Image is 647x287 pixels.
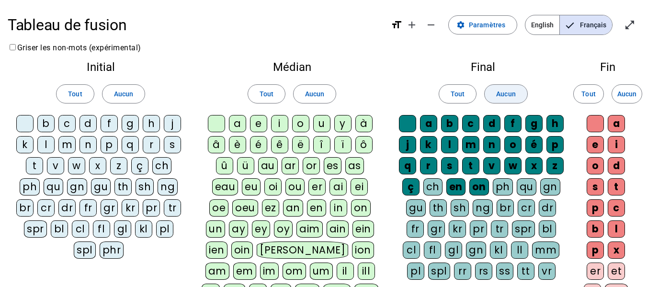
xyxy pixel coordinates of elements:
div: n [483,136,500,153]
div: vr [538,263,556,280]
span: Tout [451,88,465,100]
div: w [68,157,85,174]
div: gu [91,178,111,195]
div: pr [143,199,160,217]
div: à [355,115,373,132]
div: or [303,157,320,174]
div: l [441,136,458,153]
div: é [525,136,543,153]
div: phr [100,241,124,259]
div: s [441,157,458,174]
div: gl [114,220,131,238]
div: rs [475,263,492,280]
div: m [58,136,76,153]
div: [PERSON_NAME] [257,241,348,259]
div: f [101,115,118,132]
button: Tout [439,84,477,103]
div: as [345,157,364,174]
div: qu [517,178,536,195]
div: in [330,199,347,217]
div: sh [136,178,154,195]
div: w [504,157,522,174]
div: gn [540,178,560,195]
div: oy [274,220,293,238]
div: ay [229,220,248,238]
div: spl [428,263,450,280]
button: Aucun [484,84,527,103]
div: ion [352,241,374,259]
div: tr [164,199,181,217]
div: ll [511,241,528,259]
div: fr [407,220,424,238]
div: en [446,178,465,195]
div: t [26,157,43,174]
div: im [260,263,279,280]
div: m [462,136,479,153]
span: Aucun [617,88,636,100]
div: pl [407,263,424,280]
div: t [462,157,479,174]
div: fr [79,199,97,217]
div: ç [402,178,420,195]
div: b [587,220,604,238]
button: Aucun [612,84,642,103]
div: gn [466,241,486,259]
span: Aucun [114,88,133,100]
mat-button-toggle-group: Language selection [525,15,613,35]
div: l [37,136,55,153]
div: e [587,136,604,153]
span: Tout [581,88,595,100]
div: br [16,199,34,217]
div: h [143,115,160,132]
div: ou [285,178,305,195]
button: Aucun [102,84,145,103]
div: d [608,157,625,174]
button: Tout [573,84,604,103]
div: spr [512,220,535,238]
div: oin [231,241,253,259]
h2: Fin [584,61,632,73]
button: Paramètres [448,15,517,34]
div: û [216,157,233,174]
div: o [292,115,309,132]
div: an [283,199,303,217]
div: ill [358,263,375,280]
div: n [79,136,97,153]
div: aim [296,220,323,238]
div: ü [237,157,254,174]
div: th [430,199,447,217]
div: cl [403,241,420,259]
div: spr [24,220,47,238]
input: Griser les non-mots (expérimental) [10,44,16,50]
div: cr [518,199,535,217]
div: mm [532,241,559,259]
div: x [89,157,106,174]
div: p [101,136,118,153]
div: k [16,136,34,153]
mat-icon: remove [425,19,437,31]
div: am [205,263,229,280]
h1: Tableau de fusion [8,10,383,40]
div: b [441,115,458,132]
div: s [164,136,181,153]
div: a [420,115,437,132]
div: kr [122,199,139,217]
div: a [229,115,246,132]
div: h [546,115,564,132]
div: gu [406,199,426,217]
div: sh [451,199,469,217]
div: bl [51,220,68,238]
div: v [483,157,500,174]
div: j [399,136,416,153]
div: um [310,263,333,280]
div: t [608,178,625,195]
div: c [58,115,76,132]
div: spl [74,241,96,259]
h2: Final [398,61,568,73]
div: u [313,115,330,132]
div: ng [158,178,178,195]
div: kl [490,241,507,259]
div: ain [327,220,349,238]
div: ar [282,157,299,174]
div: l [608,220,625,238]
